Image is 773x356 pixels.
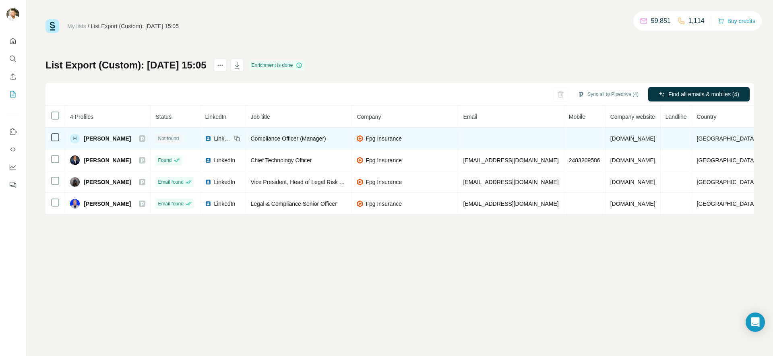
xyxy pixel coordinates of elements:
span: LinkedIn [214,178,235,186]
span: 2483209586 [569,157,600,164]
span: Find all emails & mobiles (4) [668,90,739,98]
span: Email found [158,200,183,207]
button: actions [214,59,227,72]
span: Company [357,114,381,120]
span: [DOMAIN_NAME] [610,157,655,164]
span: Not found [158,135,179,142]
span: Chief Technology Officer [250,157,312,164]
span: Email [463,114,477,120]
img: company-logo [357,157,363,164]
span: [PERSON_NAME] [84,200,131,208]
span: Email found [158,178,183,186]
span: Fpg Insurance [366,135,402,143]
button: Buy credits [718,15,755,27]
h1: List Export (Custom): [DATE] 15:05 [45,59,207,72]
span: [GEOGRAPHIC_DATA] [697,201,756,207]
img: company-logo [357,135,363,142]
span: [GEOGRAPHIC_DATA] [697,179,756,185]
img: LinkedIn logo [205,201,211,207]
span: Country [697,114,717,120]
a: My lists [67,23,86,29]
img: Avatar [6,8,19,21]
span: [PERSON_NAME] [84,178,131,186]
img: Avatar [70,199,80,209]
button: Sync all to Pipedrive (4) [572,88,644,100]
span: Fpg Insurance [366,156,402,164]
span: LinkedIn [214,200,235,208]
span: [DOMAIN_NAME] [610,135,655,142]
button: Feedback [6,178,19,192]
img: LinkedIn logo [205,157,211,164]
button: Find all emails & mobiles (4) [648,87,750,101]
span: [PERSON_NAME] [84,156,131,164]
span: [EMAIL_ADDRESS][DOMAIN_NAME] [463,179,558,185]
span: [GEOGRAPHIC_DATA] [697,157,756,164]
span: Fpg Insurance [366,200,402,208]
button: Use Surfe API [6,142,19,157]
button: Use Surfe on LinkedIn [6,124,19,139]
p: 59,851 [651,16,671,26]
span: LinkedIn [214,156,235,164]
span: Company website [610,114,655,120]
span: Job title [250,114,270,120]
img: Avatar [70,155,80,165]
span: [PERSON_NAME] [84,135,131,143]
div: H [70,134,80,143]
span: [DOMAIN_NAME] [610,201,655,207]
img: LinkedIn logo [205,179,211,185]
button: My lists [6,87,19,101]
div: Enrichment is done [249,60,305,70]
button: Quick start [6,34,19,48]
span: Legal & Compliance Senior Officer [250,201,337,207]
span: Status [155,114,172,120]
img: company-logo [357,201,363,207]
span: LinkedIn [205,114,226,120]
span: [EMAIL_ADDRESS][DOMAIN_NAME] [463,157,558,164]
img: Surfe Logo [45,19,59,33]
img: company-logo [357,179,363,185]
div: List Export (Custom): [DATE] 15:05 [91,22,179,30]
span: Mobile [569,114,585,120]
span: [GEOGRAPHIC_DATA] [697,135,756,142]
button: Enrich CSV [6,69,19,84]
span: Found [158,157,172,164]
span: Vice President, Head of Legal Risk and Compliance [250,179,380,185]
span: [EMAIL_ADDRESS][DOMAIN_NAME] [463,201,558,207]
img: Avatar [70,177,80,187]
span: LinkedIn [214,135,231,143]
li: / [88,22,89,30]
span: Landline [666,114,687,120]
button: Search [6,52,19,66]
span: Compliance Officer (Manager) [250,135,326,142]
img: LinkedIn logo [205,135,211,142]
span: [DOMAIN_NAME] [610,179,655,185]
div: Open Intercom Messenger [746,313,765,332]
p: 1,114 [688,16,705,26]
span: 4 Profiles [70,114,93,120]
button: Dashboard [6,160,19,174]
span: Fpg Insurance [366,178,402,186]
